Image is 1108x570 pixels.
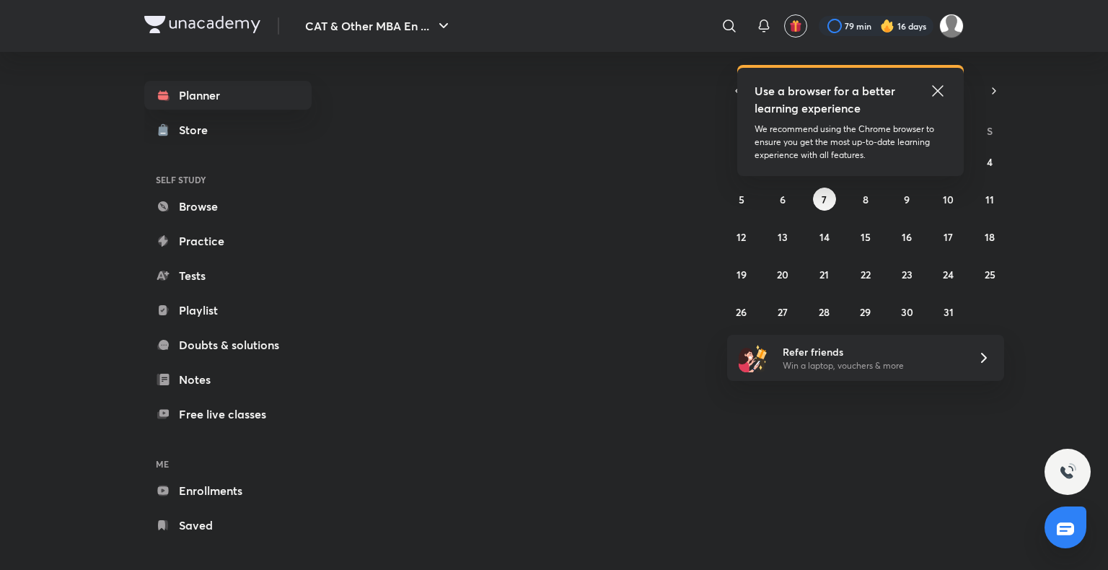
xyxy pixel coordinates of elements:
[978,263,1001,286] button: October 25, 2025
[985,268,995,281] abbr: October 25, 2025
[854,188,877,211] button: October 8, 2025
[144,16,260,37] a: Company Logo
[861,230,871,244] abbr: October 15, 2025
[144,261,312,290] a: Tests
[730,188,753,211] button: October 5, 2025
[784,14,807,38] button: avatar
[771,225,794,248] button: October 13, 2025
[778,305,788,319] abbr: October 27, 2025
[854,263,877,286] button: October 22, 2025
[783,344,960,359] h6: Refer friends
[755,82,898,117] h5: Use a browser for a better learning experience
[730,263,753,286] button: October 19, 2025
[819,268,829,281] abbr: October 21, 2025
[296,12,461,40] button: CAT & Other MBA En ...
[943,193,954,206] abbr: October 10, 2025
[144,400,312,429] a: Free live classes
[813,263,836,286] button: October 21, 2025
[755,123,946,162] p: We recommend using the Chrome browser to ensure you get the most up-to-date learning experience w...
[978,150,1001,173] button: October 4, 2025
[1059,463,1076,481] img: ttu
[771,188,794,211] button: October 6, 2025
[739,193,744,206] abbr: October 5, 2025
[813,188,836,211] button: October 7, 2025
[944,305,954,319] abbr: October 31, 2025
[736,305,747,319] abbr: October 26, 2025
[144,227,312,255] a: Practice
[144,167,312,192] h6: SELF STUDY
[737,268,747,281] abbr: October 19, 2025
[144,452,312,476] h6: ME
[985,193,994,206] abbr: October 11, 2025
[819,305,830,319] abbr: October 28, 2025
[789,19,802,32] img: avatar
[780,193,786,206] abbr: October 6, 2025
[144,81,312,110] a: Planner
[737,230,746,244] abbr: October 12, 2025
[987,124,993,138] abbr: Saturday
[895,225,918,248] button: October 16, 2025
[730,225,753,248] button: October 12, 2025
[144,16,260,33] img: Company Logo
[902,268,913,281] abbr: October 23, 2025
[939,14,964,38] img: Aparna Dubey
[854,300,877,323] button: October 29, 2025
[863,193,869,206] abbr: October 8, 2025
[937,225,960,248] button: October 17, 2025
[144,192,312,221] a: Browse
[937,300,960,323] button: October 31, 2025
[819,230,830,244] abbr: October 14, 2025
[985,230,995,244] abbr: October 18, 2025
[144,476,312,505] a: Enrollments
[771,300,794,323] button: October 27, 2025
[144,511,312,540] a: Saved
[901,305,913,319] abbr: October 30, 2025
[904,193,910,206] abbr: October 9, 2025
[978,188,1001,211] button: October 11, 2025
[854,225,877,248] button: October 15, 2025
[902,230,912,244] abbr: October 16, 2025
[777,268,788,281] abbr: October 20, 2025
[778,230,788,244] abbr: October 13, 2025
[144,330,312,359] a: Doubts & solutions
[813,225,836,248] button: October 14, 2025
[771,263,794,286] button: October 20, 2025
[860,305,871,319] abbr: October 29, 2025
[978,225,1001,248] button: October 18, 2025
[895,188,918,211] button: October 9, 2025
[943,268,954,281] abbr: October 24, 2025
[861,268,871,281] abbr: October 22, 2025
[987,155,993,169] abbr: October 4, 2025
[813,300,836,323] button: October 28, 2025
[144,115,312,144] a: Store
[944,230,953,244] abbr: October 17, 2025
[880,19,894,33] img: streak
[937,188,960,211] button: October 10, 2025
[144,296,312,325] a: Playlist
[144,365,312,394] a: Notes
[179,121,216,139] div: Store
[822,193,827,206] abbr: October 7, 2025
[739,343,768,372] img: referral
[783,359,960,372] p: Win a laptop, vouchers & more
[730,300,753,323] button: October 26, 2025
[937,263,960,286] button: October 24, 2025
[895,300,918,323] button: October 30, 2025
[895,263,918,286] button: October 23, 2025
